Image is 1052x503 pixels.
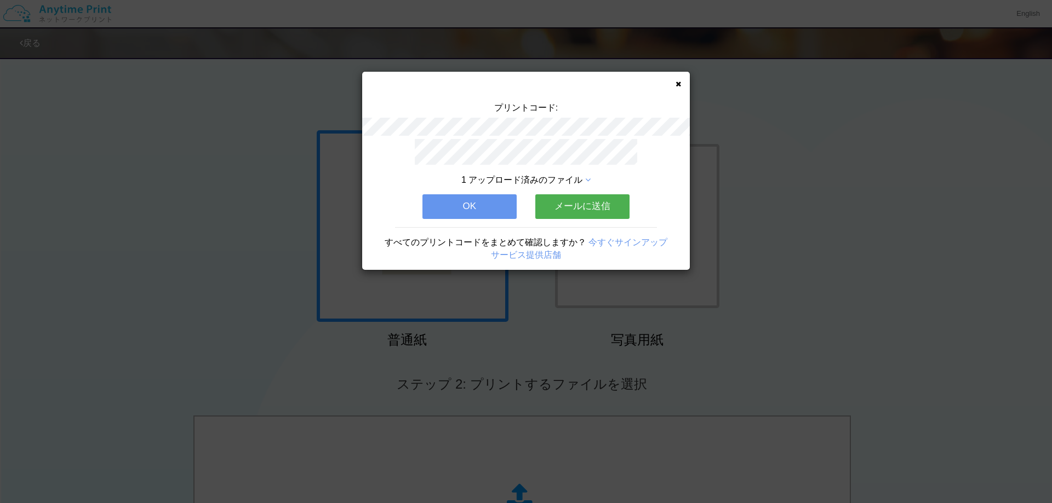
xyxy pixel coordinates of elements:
button: メールに送信 [535,194,630,218]
button: OK [422,194,517,218]
a: サービス提供店舗 [491,250,561,259]
a: 今すぐサインアップ [588,238,667,247]
span: プリントコード: [494,103,558,112]
span: すべてのプリントコードをまとめて確認しますか？ [385,238,586,247]
span: 1 アップロード済みのファイル [461,175,582,184]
